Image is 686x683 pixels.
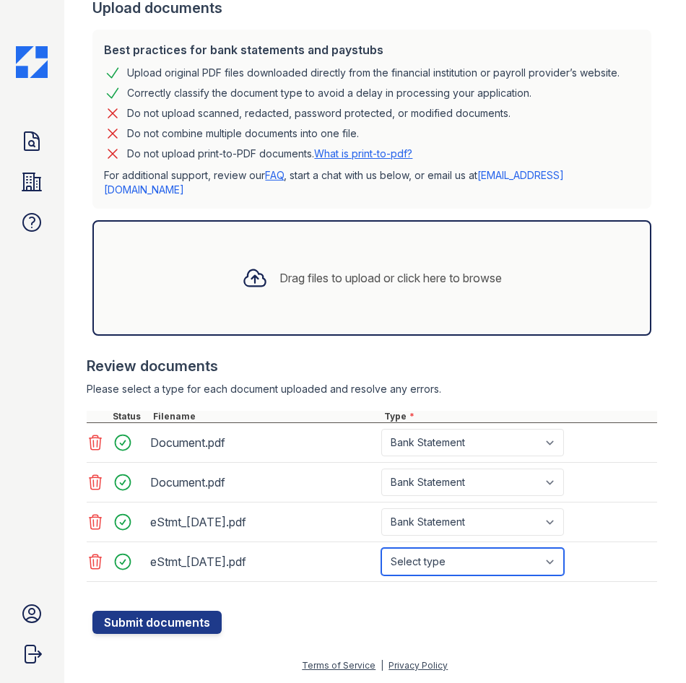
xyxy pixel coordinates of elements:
div: Drag files to upload or click here to browse [279,269,502,287]
div: Best practices for bank statements and paystubs [104,41,640,58]
div: Upload original PDF files downloaded directly from the financial institution or payroll provider’... [127,64,620,82]
div: Correctly classify the document type to avoid a delay in processing your application. [127,84,531,102]
div: Review documents [87,356,657,376]
p: For additional support, review our , start a chat with us below, or email us at [104,168,640,197]
a: FAQ [265,169,284,181]
p: Do not upload print-to-PDF documents. [127,147,412,161]
div: Filename [150,411,381,422]
div: Do not upload scanned, redacted, password protected, or modified documents. [127,105,511,122]
div: Status [110,411,150,422]
div: Type [381,411,657,422]
a: Terms of Service [302,660,375,671]
img: CE_Icon_Blue-c292c112584629df590d857e76928e9f676e5b41ef8f769ba2f05ee15b207248.png [16,46,48,78]
button: Submit documents [92,611,222,634]
div: Document.pdf [150,431,375,454]
a: Privacy Policy [388,660,448,671]
div: Do not combine multiple documents into one file. [127,125,359,142]
div: Please select a type for each document uploaded and resolve any errors. [87,382,657,396]
div: | [381,660,383,671]
div: Document.pdf [150,471,375,494]
a: What is print-to-pdf? [314,147,412,160]
div: eStmt_[DATE].pdf [150,550,375,573]
div: eStmt_[DATE].pdf [150,510,375,534]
